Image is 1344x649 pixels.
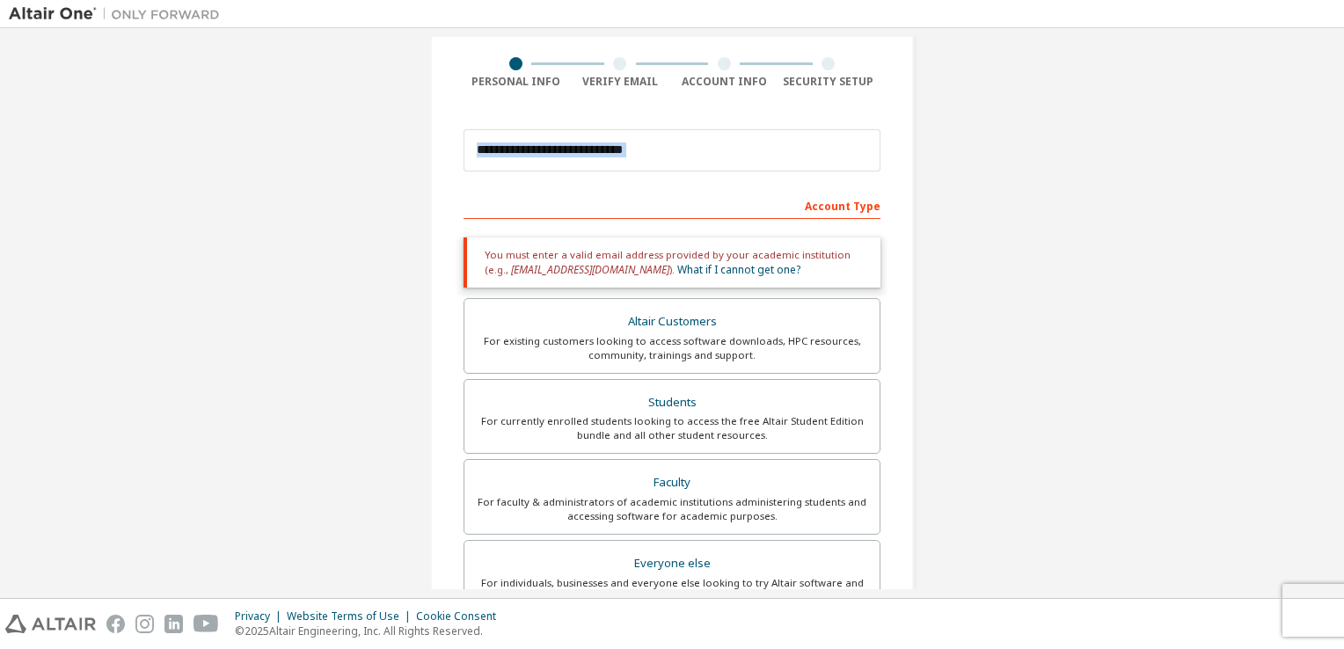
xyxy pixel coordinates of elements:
div: Cookie Consent [416,609,507,623]
div: Personal Info [464,75,568,89]
a: What if I cannot get one? [677,262,800,277]
div: Website Terms of Use [287,609,416,623]
div: Account Info [672,75,777,89]
img: facebook.svg [106,615,125,633]
div: You must enter a valid email address provided by your academic institution (e.g., ). [464,237,880,288]
div: Everyone else [475,551,869,576]
div: Verify Email [568,75,673,89]
img: instagram.svg [135,615,154,633]
div: Account Type [464,191,880,219]
div: Students [475,390,869,415]
div: For existing customers looking to access software downloads, HPC resources, community, trainings ... [475,334,869,362]
img: altair_logo.svg [5,615,96,633]
p: © 2025 Altair Engineering, Inc. All Rights Reserved. [235,623,507,638]
img: linkedin.svg [164,615,183,633]
img: Altair One [9,5,229,23]
div: Altair Customers [475,310,869,334]
span: [EMAIL_ADDRESS][DOMAIN_NAME] [511,262,669,277]
div: For faculty & administrators of academic institutions administering students and accessing softwa... [475,495,869,523]
div: Security Setup [777,75,881,89]
div: For currently enrolled students looking to access the free Altair Student Edition bundle and all ... [475,414,869,442]
div: For individuals, businesses and everyone else looking to try Altair software and explore our prod... [475,576,869,604]
div: Faculty [475,470,869,495]
img: youtube.svg [194,615,219,633]
div: Privacy [235,609,287,623]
